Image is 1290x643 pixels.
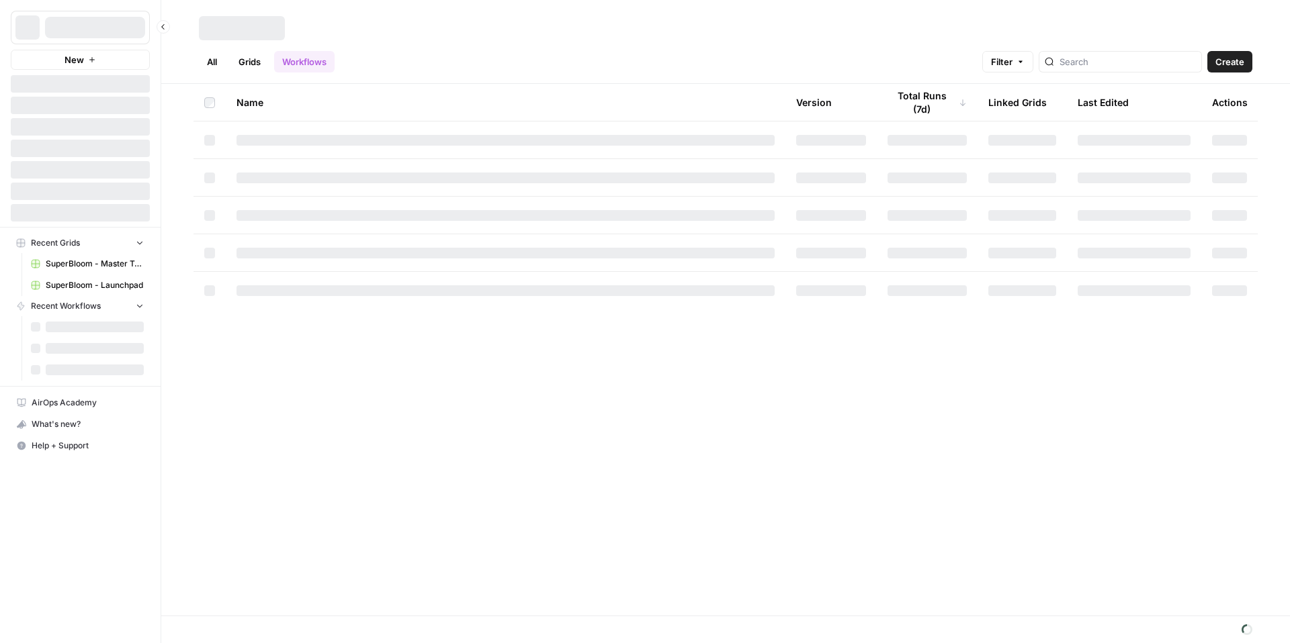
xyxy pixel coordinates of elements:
[11,413,150,435] button: What's new?
[11,50,150,70] button: New
[982,51,1033,72] button: Filter
[46,258,144,270] span: SuperBloom - Master Topic List
[11,392,150,413] a: AirOps Academy
[796,84,832,121] div: Version
[236,84,775,121] div: Name
[31,300,101,312] span: Recent Workflows
[230,51,269,72] a: Grids
[888,84,967,121] div: Total Runs (7d)
[25,275,150,296] a: SuperBloom - Launchpad
[1207,51,1252,72] button: Create
[11,435,150,456] button: Help + Support
[199,51,225,72] a: All
[1212,84,1248,121] div: Actions
[1078,84,1129,121] div: Last Edited
[274,51,335,72] a: Workflows
[32,440,144,452] span: Help + Support
[11,296,150,316] button: Recent Workflows
[46,279,144,291] span: SuperBloom - Launchpad
[11,414,149,434] div: What's new?
[988,84,1047,121] div: Linked Grids
[32,397,144,409] span: AirOps Academy
[25,253,150,275] a: SuperBloom - Master Topic List
[31,237,80,249] span: Recent Grids
[991,55,1013,68] span: Filter
[1060,55,1196,68] input: Search
[64,53,84,66] span: New
[11,233,150,253] button: Recent Grids
[1215,55,1244,68] span: Create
